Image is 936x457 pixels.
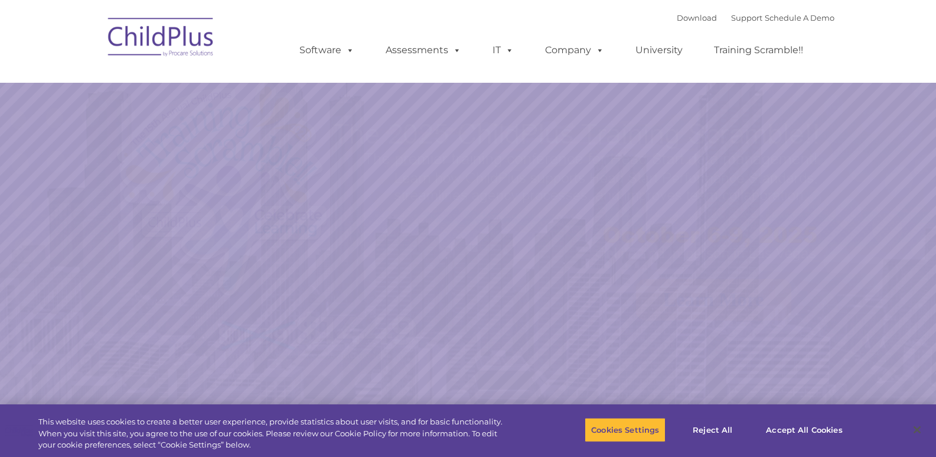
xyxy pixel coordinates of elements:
a: Software [288,38,366,62]
a: Schedule A Demo [765,13,834,22]
div: This website uses cookies to create a better user experience, provide statistics about user visit... [38,416,515,451]
a: Download [677,13,717,22]
font: | [677,13,834,22]
button: Cookies Settings [585,417,666,442]
a: Company [533,38,616,62]
button: Close [904,417,930,443]
a: Support [731,13,762,22]
a: Assessments [374,38,473,62]
a: IT [481,38,526,62]
button: Reject All [676,417,749,442]
img: ChildPlus by Procare Solutions [102,9,220,69]
button: Accept All Cookies [759,417,849,442]
a: Learn More [636,279,791,320]
a: Training Scramble!! [702,38,815,62]
a: University [624,38,694,62]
